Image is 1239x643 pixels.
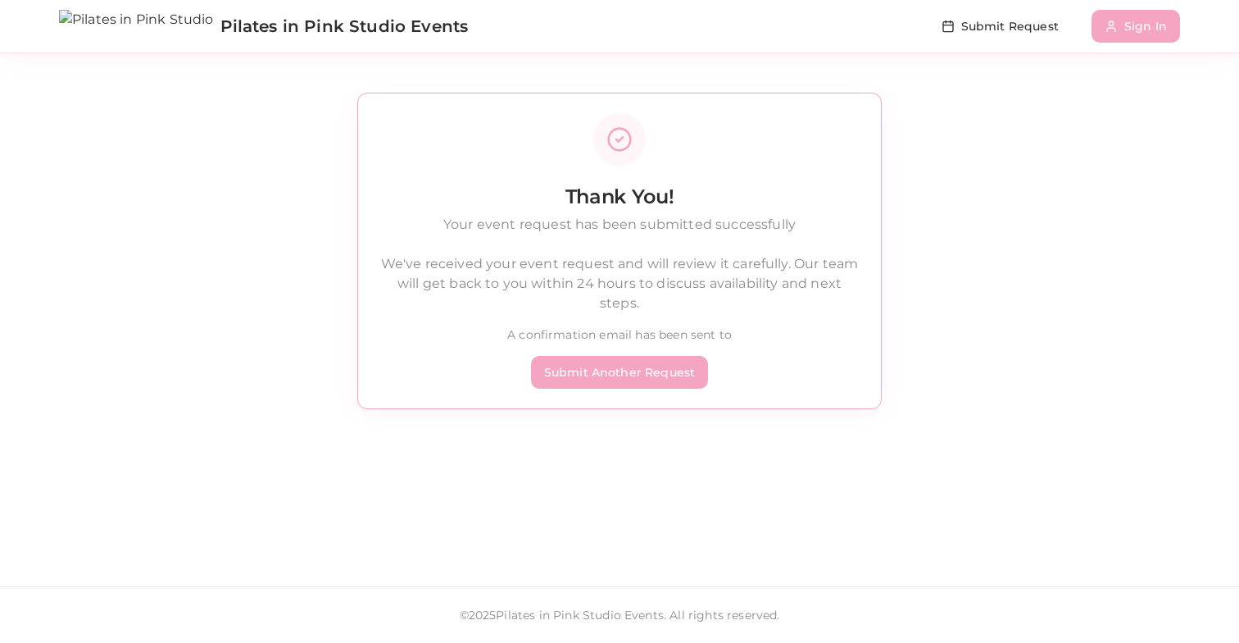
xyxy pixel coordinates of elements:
[378,326,861,343] p: A confirmation email has been sent to
[59,607,1180,623] p: © 2025 Pilates in Pink Studio Events. All rights reserved.
[928,10,1072,43] button: Submit Request
[220,15,469,38] span: Pilates in Pink Studio Events
[531,356,709,389] button: Submit Another Request
[378,215,861,235] div: Your event request has been submitted successfully
[378,254,861,313] p: We've received your event request and will review it carefully. Our team will get back to you wit...
[378,184,861,210] div: Thank You!
[59,10,214,43] img: Pilates in Pink Studio
[1091,10,1180,43] button: Sign In
[59,10,468,43] a: Pilates in Pink Studio Events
